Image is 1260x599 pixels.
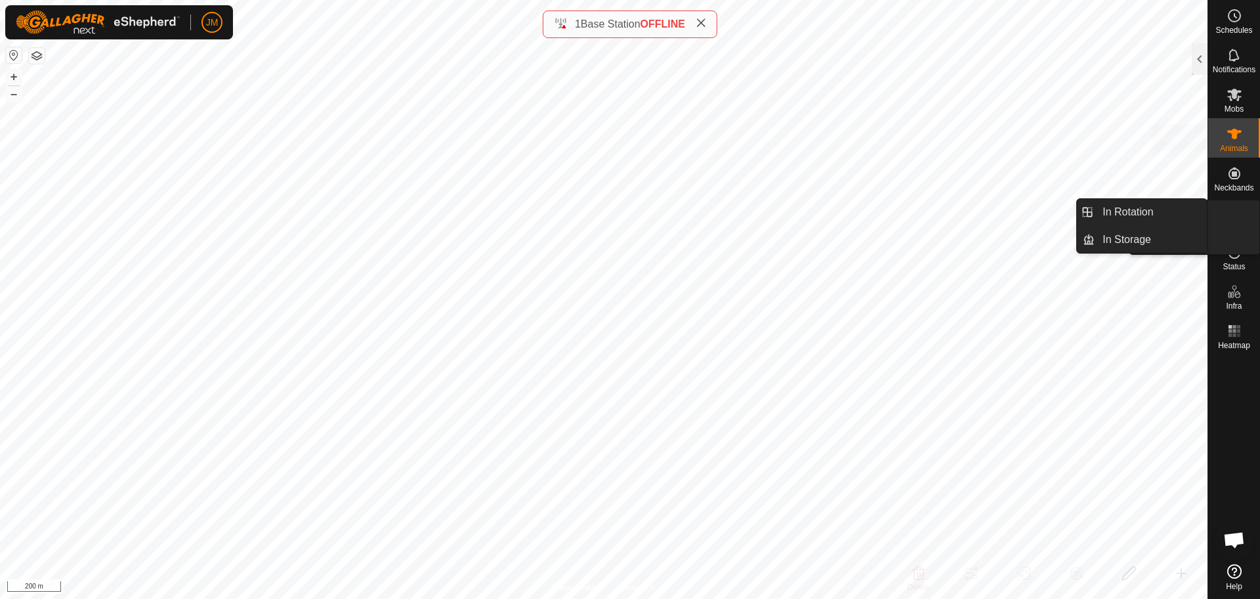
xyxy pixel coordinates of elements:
[1220,144,1248,152] span: Animals
[1102,204,1153,220] span: In Rotation
[206,16,219,30] span: JM
[1095,227,1207,253] a: In Storage
[1077,227,1207,253] li: In Storage
[1077,199,1207,225] li: In Rotation
[1215,520,1254,560] div: Open chat
[1102,232,1151,248] span: In Storage
[1226,583,1242,590] span: Help
[1214,184,1253,192] span: Neckbands
[1218,342,1250,349] span: Heatmap
[552,582,601,594] a: Privacy Policy
[1226,302,1242,310] span: Infra
[16,11,180,34] img: Gallagher Logo
[29,48,45,64] button: Map Layers
[1225,105,1244,113] span: Mobs
[1223,263,1245,271] span: Status
[617,582,656,594] a: Contact Us
[575,18,581,30] span: 1
[1213,66,1255,74] span: Notifications
[6,47,22,63] button: Reset Map
[6,86,22,102] button: –
[1208,559,1260,596] a: Help
[1095,199,1207,225] a: In Rotation
[581,18,640,30] span: Base Station
[640,18,685,30] span: OFFLINE
[1215,26,1252,34] span: Schedules
[6,69,22,85] button: +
